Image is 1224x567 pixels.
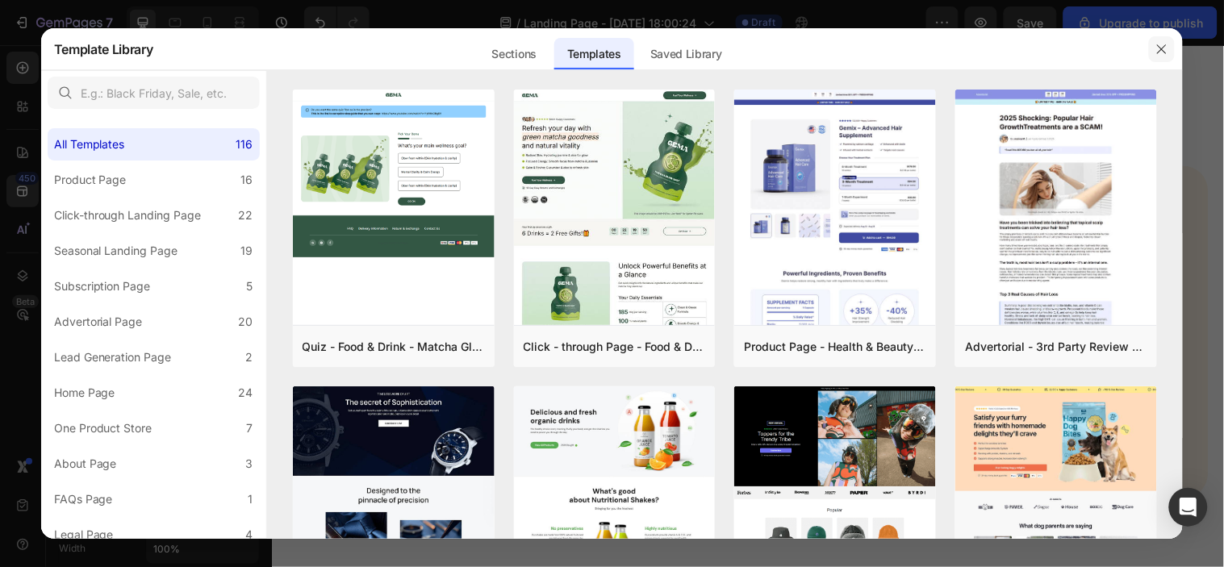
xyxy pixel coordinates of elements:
p: Choose quantity, flavors, and delivery frequency. [43,364,281,416]
p: Skip, pause, cancel, or swap flavors in seconds. [687,365,925,406]
div: 3 [246,454,253,473]
p: We ship automatically. [365,366,603,386]
p: Change anytime [687,323,925,351]
div: Click - through Page - Food & Drink - Matcha Glow Shot [524,337,706,356]
div: Home Page [54,383,115,402]
div: 116 [236,135,253,154]
div: FAQs Page [54,490,113,509]
div: Quiz - Food & Drink - Matcha Glow Shot [303,337,485,356]
div: 20 [239,312,253,331]
p: Pick your plan [43,323,281,350]
div: Saved Library [637,38,735,70]
div: Text Block [61,340,116,354]
div: Seasonal Landing Page [54,241,178,261]
div: Advertorial Page [54,312,143,331]
p: Bake on repeat [365,323,603,352]
input: E.g.: Black Friday, Sale, etc. [48,77,260,109]
img: gempages_567366223780643777-35e6a515-5cec-4be0-9587-282339445dd2.png [734,152,878,296]
div: Open Intercom Messenger [1169,488,1208,527]
div: One Product Store [54,419,152,438]
div: 2 [246,348,253,367]
div: Advertorial - 3rd Party Review - The Before Image - Hair Supplement [965,337,1147,356]
div: Product Page [54,170,127,190]
img: quiz-1.png [293,90,495,257]
h2: Template Library [54,28,153,70]
div: Click-through Landing Page [54,206,202,225]
div: 5 [247,277,253,296]
div: 1 [249,490,253,509]
div: 22 [239,206,253,225]
h2: How It Works [16,35,952,86]
div: All Templates [54,135,125,154]
img: gempages_567366223780643777-7af33fe9-b7af-4535-9455-e7901b3d9b9b.png [90,152,234,296]
div: 16 [241,170,253,190]
div: 19 [241,241,253,261]
img: gempages_567366223780643777-3a9895bc-9ead-4ef0-a651-1e6d041c3c90.png [412,152,556,296]
div: Lead Generation Page [54,348,172,367]
div: Subscription Page [54,277,151,296]
div: Templates [554,38,634,70]
div: 24 [239,383,253,402]
div: Product Page - Health & Beauty - Hair Supplement [744,337,926,356]
div: Legal Page [54,525,114,544]
div: 4 [246,525,253,544]
div: About Page [54,454,117,473]
div: 7 [247,419,253,438]
div: Sections [479,38,549,70]
p: Your favorites are always on deck. [365,386,603,406]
